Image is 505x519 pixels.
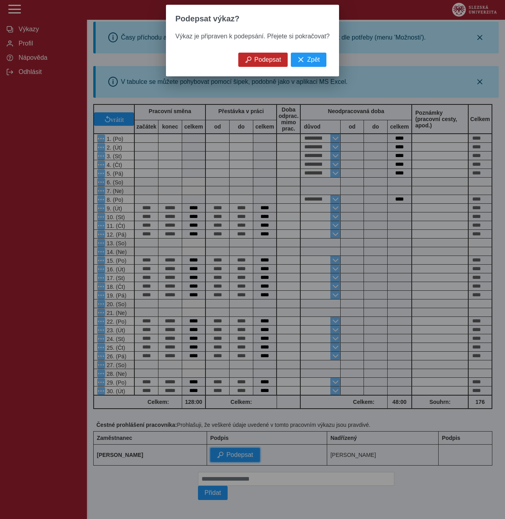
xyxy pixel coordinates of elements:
[254,56,281,63] span: Podepsat
[175,14,239,23] span: Podepsat výkaz?
[175,33,330,40] span: Výkaz je připraven k podepsání. Přejete si pokračovat?
[291,53,326,67] button: Zpět
[307,56,320,63] span: Zpět
[238,53,288,67] button: Podepsat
